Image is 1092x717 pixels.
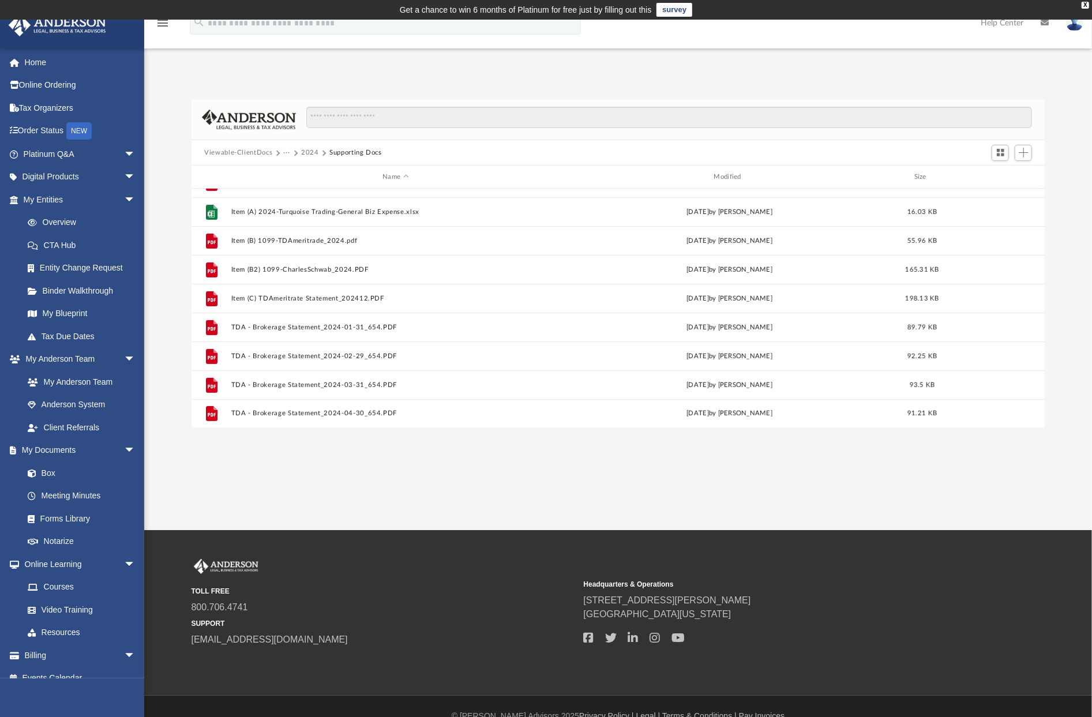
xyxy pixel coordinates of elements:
[16,416,147,439] a: Client Referrals
[204,148,272,158] button: Viewable-ClientDocs
[16,461,141,485] a: Box
[16,598,141,621] a: Video Training
[301,148,319,158] button: 2024
[16,370,141,393] a: My Anderson Team
[907,353,937,359] span: 92.25 KB
[66,122,92,140] div: NEW
[16,325,153,348] a: Tax Due Dates
[16,234,153,257] a: CTA Hub
[124,439,147,463] span: arrow_drop_down
[231,381,560,389] button: TDA - Brokerage Statement_2024-03-31_654.PDF
[192,602,248,612] a: 800.706.4741
[565,265,894,275] div: [DATE] by [PERSON_NAME]
[192,635,348,644] a: [EMAIL_ADDRESS][DOMAIN_NAME]
[1066,14,1083,31] img: User Pic
[16,485,147,508] a: Meeting Minutes
[16,257,153,280] a: Entity Change Request
[565,207,894,217] div: [DATE] by [PERSON_NAME]
[565,408,894,419] div: by [PERSON_NAME]
[124,348,147,371] span: arrow_drop_down
[584,595,751,605] a: [STREET_ADDRESS][PERSON_NAME]
[584,579,968,590] small: Headquarters & Operations
[907,238,937,244] span: 55.96 KB
[192,618,576,629] small: SUPPORT
[124,142,147,166] span: arrow_drop_down
[193,16,205,28] i: search
[231,266,560,273] button: Item (B2) 1099-CharlesSchwab_2024.PDF
[231,172,560,182] div: Name
[992,145,1009,161] button: Switch to Grid View
[8,51,153,74] a: Home
[565,294,894,304] div: [DATE] by [PERSON_NAME]
[156,22,170,30] a: menu
[686,410,709,416] span: [DATE]
[8,644,153,667] a: Billingarrow_drop_down
[8,348,147,371] a: My Anderson Teamarrow_drop_down
[565,172,894,182] div: Modified
[16,507,141,530] a: Forms Library
[16,279,153,302] a: Binder Walkthrough
[686,324,709,331] span: [DATE]
[124,644,147,667] span: arrow_drop_down
[905,295,939,302] span: 198.13 KB
[907,410,937,416] span: 91.21 KB
[192,586,576,596] small: TOLL FREE
[8,188,153,211] a: My Entitiesarrow_drop_down
[8,96,153,119] a: Tax Organizers
[16,621,147,644] a: Resources
[8,553,147,576] a: Online Learningarrow_drop_down
[905,266,939,273] span: 165.31 KB
[231,410,560,418] button: TDA - Brokerage Statement_2024-04-30_654.PDF
[8,166,153,189] a: Digital Productsarrow_drop_down
[231,208,560,216] button: Item (A) 2024-Turquoise Trading-General Biz Expense.xlsx
[8,142,153,166] a: Platinum Q&Aarrow_drop_down
[565,322,894,333] div: by [PERSON_NAME]
[124,166,147,189] span: arrow_drop_down
[329,148,382,158] button: Supporting Docs
[950,172,1031,182] div: id
[565,236,894,246] div: [DATE] by [PERSON_NAME]
[16,302,147,325] a: My Blueprint
[1082,2,1089,9] div: close
[910,382,935,388] span: 93.5 KB
[8,439,147,462] a: My Documentsarrow_drop_down
[8,74,153,97] a: Online Ordering
[192,559,261,574] img: Anderson Advisors Platinum Portal
[907,324,937,331] span: 89.79 KB
[156,16,170,30] i: menu
[231,237,560,245] button: Item (B) 1099-TDAmeritrade_2024.pdf
[5,14,110,36] img: Anderson Advisors Platinum Portal
[306,107,1032,129] input: Search files and folders
[16,576,147,599] a: Courses
[899,172,945,182] div: Size
[907,209,937,215] span: 16.03 KB
[8,119,153,143] a: Order StatusNEW
[192,189,1045,427] div: grid
[400,3,652,17] div: Get a chance to win 6 months of Platinum for free just by filling out this
[584,609,731,619] a: [GEOGRAPHIC_DATA][US_STATE]
[231,324,560,331] button: TDA - Brokerage Statement_2024-01-31_654.PDF
[16,530,147,553] a: Notarize
[16,393,147,416] a: Anderson System
[231,295,560,302] button: Item (C) TDAmeritrate Statement_202412.PDF
[565,380,894,391] div: by [PERSON_NAME]
[8,667,153,690] a: Events Calendar
[686,353,709,359] span: [DATE]
[124,188,147,212] span: arrow_drop_down
[283,148,291,158] button: ···
[124,553,147,576] span: arrow_drop_down
[16,211,153,234] a: Overview
[197,172,226,182] div: id
[656,3,692,17] a: survey
[231,352,560,360] button: TDA - Brokerage Statement_2024-02-29_654.PDF
[686,382,709,388] span: [DATE]
[565,351,894,362] div: by [PERSON_NAME]
[1015,145,1032,161] button: Add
